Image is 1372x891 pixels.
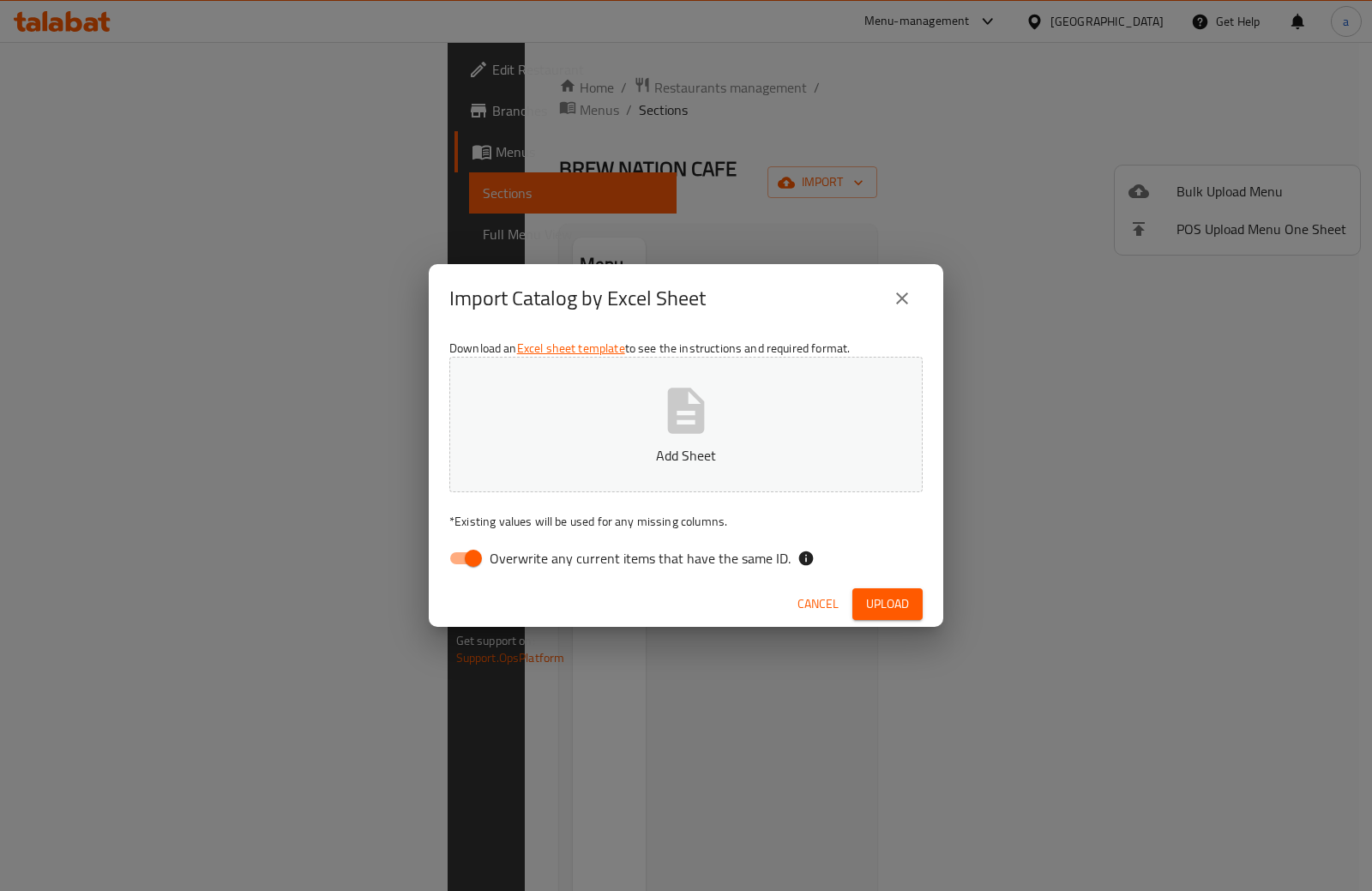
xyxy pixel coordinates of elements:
button: Upload [852,588,923,620]
span: Upload [866,593,909,615]
button: Cancel [791,588,845,620]
div: Download an to see the instructions and required format. [429,333,943,581]
svg: If the overwrite option isn't selected, then the items that match an existing ID will be ignored ... [797,550,815,567]
button: Add Sheet [449,357,923,492]
span: Cancel [797,593,839,615]
button: close [882,278,923,319]
p: Add Sheet [476,445,896,466]
span: Overwrite any current items that have the same ID. [490,548,791,569]
h2: Import Catalog by Excel Sheet [449,285,706,312]
p: Existing values will be used for any missing columns. [449,513,923,530]
a: Excel sheet template [517,337,625,359]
